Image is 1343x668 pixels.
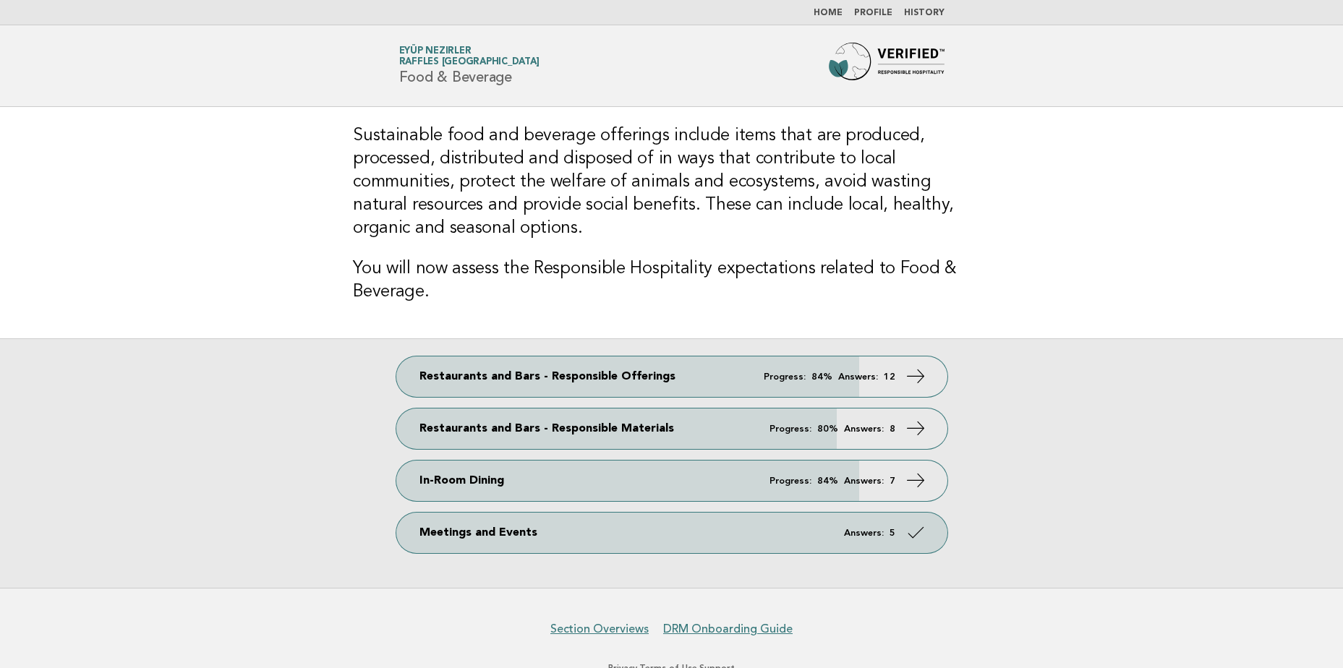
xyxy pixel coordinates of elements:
strong: 84% [811,372,832,382]
h1: Food & Beverage [399,47,540,85]
em: Progress: [764,372,806,382]
a: DRM Onboarding Guide [663,622,793,636]
em: Answers: [844,476,884,486]
span: Raffles [GEOGRAPHIC_DATA] [399,58,540,67]
strong: 8 [890,424,895,434]
a: Profile [854,9,892,17]
strong: 5 [890,528,895,538]
em: Answers: [844,424,884,434]
em: Answers: [838,372,878,382]
em: Answers: [844,528,884,538]
h3: Sustainable food and beverage offerings include items that are produced, processed, distributed a... [353,124,990,240]
a: Section Overviews [550,622,649,636]
a: Home [814,9,843,17]
h3: You will now assess the Responsible Hospitality expectations related to Food & Beverage. [353,257,990,304]
strong: 7 [890,476,895,486]
strong: 12 [884,372,895,382]
em: Progress: [769,424,811,434]
a: History [904,9,945,17]
strong: 84% [817,476,838,486]
a: Meetings and Events Answers: 5 [396,513,947,553]
img: Forbes Travel Guide [829,43,945,89]
strong: 80% [817,424,838,434]
a: Restaurants and Bars - Responsible Materials Progress: 80% Answers: 8 [396,408,947,449]
a: Restaurants and Bars - Responsible Offerings Progress: 84% Answers: 12 [396,356,947,397]
a: Eyüp NezirlerRaffles [GEOGRAPHIC_DATA] [399,46,540,67]
em: Progress: [769,476,811,486]
a: In-Room Dining Progress: 84% Answers: 7 [396,461,947,501]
